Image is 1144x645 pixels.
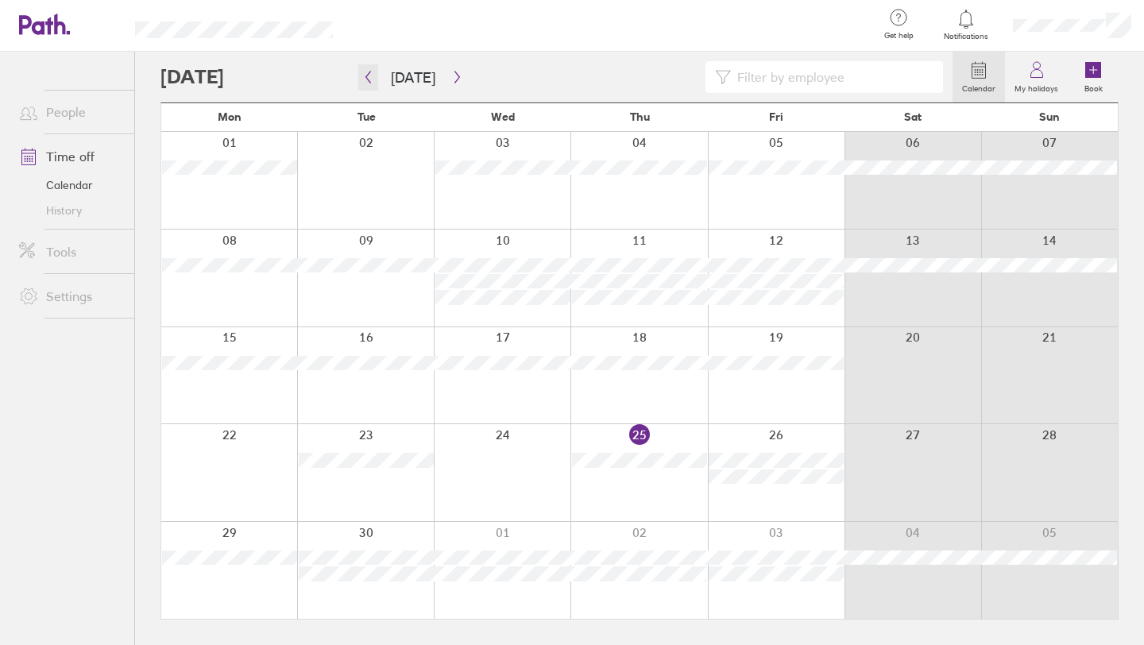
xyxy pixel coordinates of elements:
span: Tue [357,110,376,123]
span: Mon [218,110,242,123]
input: Filter by employee [731,62,933,92]
a: Time off [6,141,134,172]
span: Get help [873,31,925,41]
span: Sat [904,110,922,123]
span: Wed [491,110,515,123]
a: Notifications [941,8,992,41]
a: Calendar [6,172,134,198]
a: Book [1068,52,1119,102]
label: Calendar [953,79,1005,94]
a: Settings [6,280,134,312]
a: My holidays [1005,52,1068,102]
label: Book [1075,79,1112,94]
a: Tools [6,236,134,268]
span: Thu [630,110,650,123]
a: People [6,96,134,128]
button: [DATE] [378,64,448,91]
label: My holidays [1005,79,1068,94]
a: History [6,198,134,223]
span: Fri [769,110,783,123]
span: Sun [1039,110,1060,123]
span: Notifications [941,32,992,41]
a: Calendar [953,52,1005,102]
